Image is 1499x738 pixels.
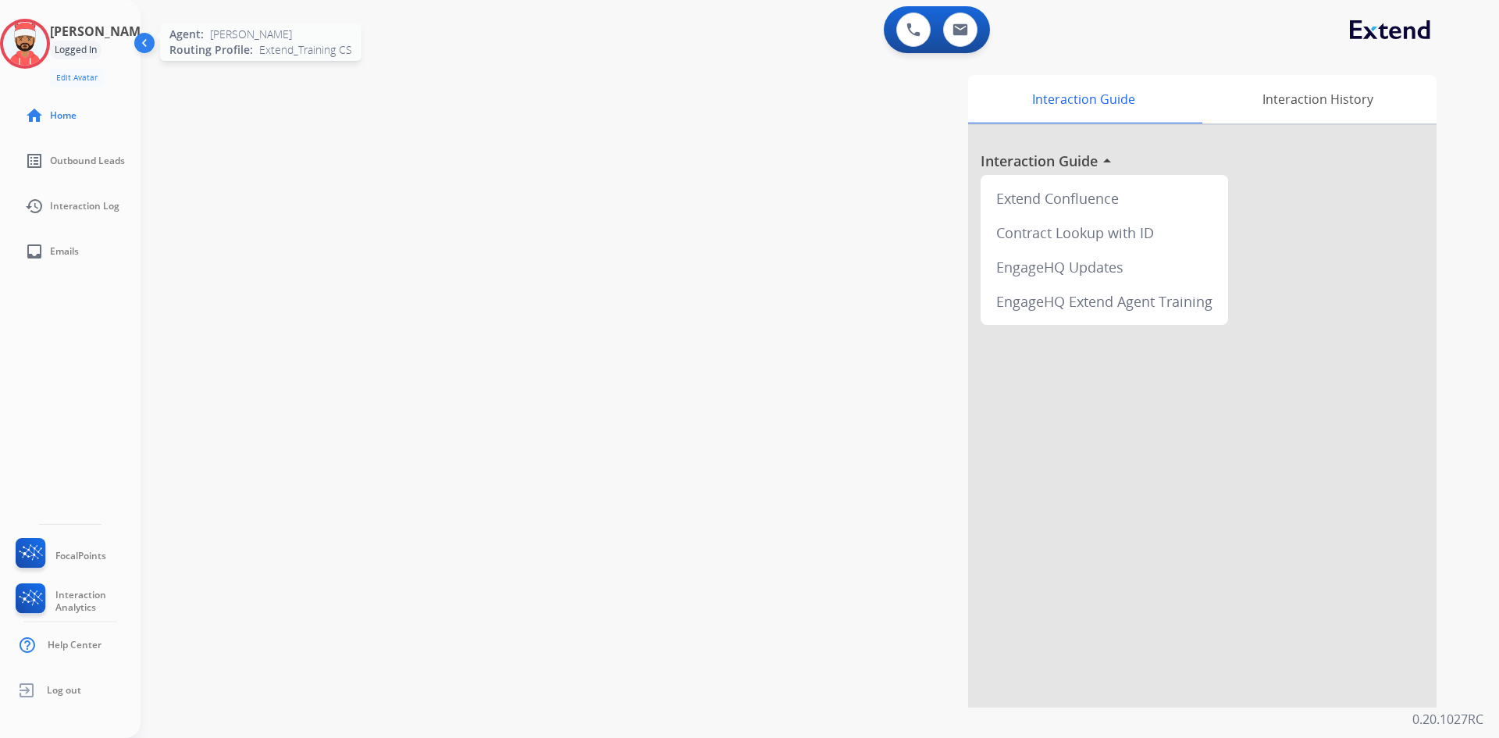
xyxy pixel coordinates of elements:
[12,538,106,574] a: FocalPoints
[50,41,101,59] div: Logged In
[55,589,141,614] span: Interaction Analytics
[968,75,1198,123] div: Interaction Guide
[50,155,125,167] span: Outbound Leads
[987,181,1222,216] div: Extend Confluence
[169,42,253,58] span: Routing Profile:
[48,639,101,651] span: Help Center
[987,284,1222,319] div: EngageHQ Extend Agent Training
[25,106,44,125] mat-icon: home
[55,550,106,562] span: FocalPoints
[25,197,44,216] mat-icon: history
[169,27,204,42] span: Agent:
[210,27,292,42] span: [PERSON_NAME]
[1198,75,1437,123] div: Interaction History
[1412,710,1483,729] p: 0.20.1027RC
[50,22,151,41] h3: [PERSON_NAME]
[12,583,141,619] a: Interaction Analytics
[987,216,1222,250] div: Contract Lookup with ID
[987,250,1222,284] div: EngageHQ Updates
[50,69,104,87] button: Edit Avatar
[25,152,44,170] mat-icon: list_alt
[50,245,79,258] span: Emails
[3,22,47,66] img: avatar
[25,242,44,261] mat-icon: inbox
[50,109,77,122] span: Home
[259,42,352,58] span: Extend_Training CS
[47,684,81,697] span: Log out
[50,200,119,212] span: Interaction Log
